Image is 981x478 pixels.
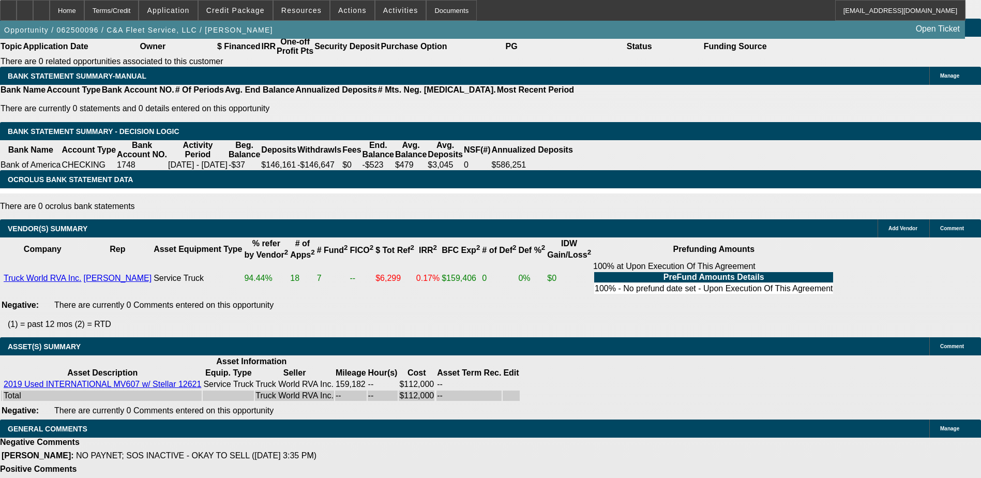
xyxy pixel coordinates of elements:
sup: 2 [433,244,437,251]
td: $3,045 [427,160,463,170]
th: NSF(#) [463,140,491,160]
b: [PERSON_NAME]: [2,451,74,460]
span: There are currently 0 Comments entered on this opportunity [54,406,274,415]
td: $0 [547,261,592,295]
th: Deposits [261,140,297,160]
span: Manage [940,426,959,431]
b: Negative: [2,406,39,415]
th: Edit [503,368,519,378]
b: Asset Information [216,357,286,366]
b: # of Def [482,246,516,255]
a: [PERSON_NAME] [84,274,152,282]
b: Seller [283,368,306,377]
sup: 2 [476,244,480,251]
td: -- [335,391,367,401]
td: 7 [316,261,349,295]
td: $479 [395,160,427,170]
span: Actions [338,6,367,14]
b: Rep [110,245,125,253]
th: Fees [342,140,361,160]
td: $146,161 [261,160,297,170]
button: Resources [274,1,329,20]
td: $112,000 [399,391,434,401]
th: $ Financed [217,37,261,56]
td: Service Truck [153,261,243,295]
td: 1748 [116,160,168,170]
span: Bank Statement Summary - Decision Logic [8,127,179,136]
b: Asset Term Rec. [437,368,501,377]
td: 100% - No prefund date set - Upon Execution Of This Agreement [594,283,833,294]
th: One-off Profit Pts [276,37,314,56]
th: Equip. Type [203,368,254,378]
button: Application [139,1,197,20]
sup: 2 [344,244,348,251]
th: Withdrawls [297,140,342,160]
th: IRR [261,37,276,56]
td: $6,299 [375,261,415,295]
span: There are currently 0 Comments entered on this opportunity [54,301,274,309]
td: $159,406 [441,261,480,295]
b: Prefunding Amounts [673,245,754,253]
th: Owner [89,37,217,56]
span: OCROLUS BANK STATEMENT DATA [8,175,133,184]
b: $ Tot Ref [375,246,414,255]
span: BANK STATEMENT SUMMARY-MANUAL [8,72,146,80]
td: 0 [463,160,491,170]
div: $586,251 [491,160,572,170]
td: -- [350,261,374,295]
sup: 2 [587,248,591,256]
th: Funding Source [703,37,767,56]
div: 100% at Upon Execution Of This Agreement [593,262,834,295]
b: IRR [419,246,437,255]
sup: 2 [370,244,373,251]
span: Comment [940,226,964,231]
button: Activities [375,1,426,20]
th: Purchase Option [380,37,447,56]
b: Asset Description [67,368,138,377]
th: Bank Account NO. [101,85,175,95]
th: Most Recent Period [496,85,575,95]
td: 0% [518,261,546,295]
b: Negative: [2,301,39,309]
span: NO PAYNET; SOS INACTIVE - OKAY TO SELL ([DATE] 3:35 PM) [76,451,316,460]
span: ASSET(S) SUMMARY [8,342,81,351]
th: # Mts. Neg. [MEDICAL_DATA]. [378,85,496,95]
sup: 2 [311,248,314,256]
td: [DATE] - [DATE] [168,160,228,170]
th: Security Deposit [314,37,380,56]
b: # Fund [317,246,348,255]
sup: 2 [541,244,545,251]
th: Application Date [22,37,88,56]
td: -- [436,391,502,401]
b: # of Apps [290,239,314,259]
td: $112,000 [399,379,434,390]
th: Account Type [46,85,101,95]
th: # Of Periods [175,85,224,95]
span: Opportunity / 062500096 / C&A Fleet Service, LLC / [PERSON_NAME] [4,26,273,34]
th: Account Type [62,140,117,160]
th: PG [447,37,575,56]
td: -$523 [362,160,395,170]
td: -- [368,391,398,401]
td: -$146,647 [297,160,342,170]
th: Avg. End Balance [224,85,295,95]
td: $0 [342,160,361,170]
td: -$37 [228,160,261,170]
b: Cost [408,368,426,377]
td: 159,182 [335,379,367,390]
td: -- [368,379,398,390]
span: GENERAL COMMENTS [8,425,87,433]
span: Add Vendor [888,226,917,231]
span: Credit Package [206,6,265,14]
td: 0 [481,261,517,295]
th: Asset Term Recommendation [436,368,502,378]
td: -- [436,379,502,390]
div: Total [4,391,201,400]
sup: 2 [512,244,516,251]
td: 18 [290,261,315,295]
th: Bank Account NO. [116,140,168,160]
b: IDW Gain/Loss [547,239,591,259]
b: Company [24,245,62,253]
b: Asset Equipment Type [154,245,242,253]
p: There are currently 0 statements and 0 details entered on this opportunity [1,104,574,113]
